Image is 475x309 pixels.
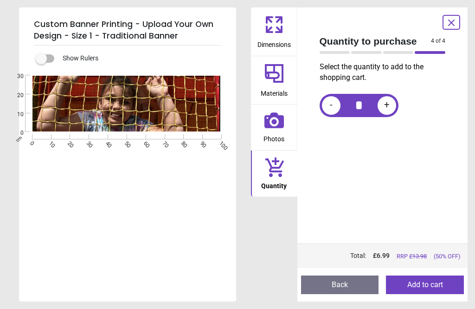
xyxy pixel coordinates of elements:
[160,140,167,146] span: 70
[251,7,297,56] button: Dimensions
[198,140,204,146] span: 90
[28,140,34,146] span: 0
[257,36,291,50] span: Dimensions
[377,252,390,259] span: 6.99
[84,140,90,146] span: 30
[180,140,186,146] span: 80
[251,56,297,105] button: Materials
[434,252,460,261] span: (50% OFF)
[330,100,333,112] span: -
[66,140,72,146] span: 20
[384,100,389,112] span: +
[409,253,427,260] span: £ 13.98
[34,15,221,46] h5: Custom Banner Printing - Upload Your Own Design - Size 1 - Traditional Banner
[397,252,427,261] span: RRP
[41,53,236,64] div: Show Rulers
[261,177,287,191] span: Quantity
[251,105,297,150] button: Photos
[319,251,461,261] div: Total:
[47,140,53,146] span: 10
[301,276,379,294] button: Back
[122,140,128,146] span: 50
[263,130,284,144] span: Photos
[320,62,453,83] p: Select the quantity to add to the shopping cart.
[386,276,464,294] button: Add to cart
[251,151,297,197] button: Quantity
[141,140,148,146] span: 60
[6,129,24,137] span: 0
[103,140,109,146] span: 40
[261,85,288,99] span: Materials
[6,111,24,118] span: 10
[6,72,24,80] span: 30
[217,140,223,146] span: 100
[373,251,390,261] span: £
[15,135,23,143] span: cm
[320,34,431,48] span: Quantity to purchase
[6,92,24,99] span: 20
[431,37,445,45] span: 4 of 4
